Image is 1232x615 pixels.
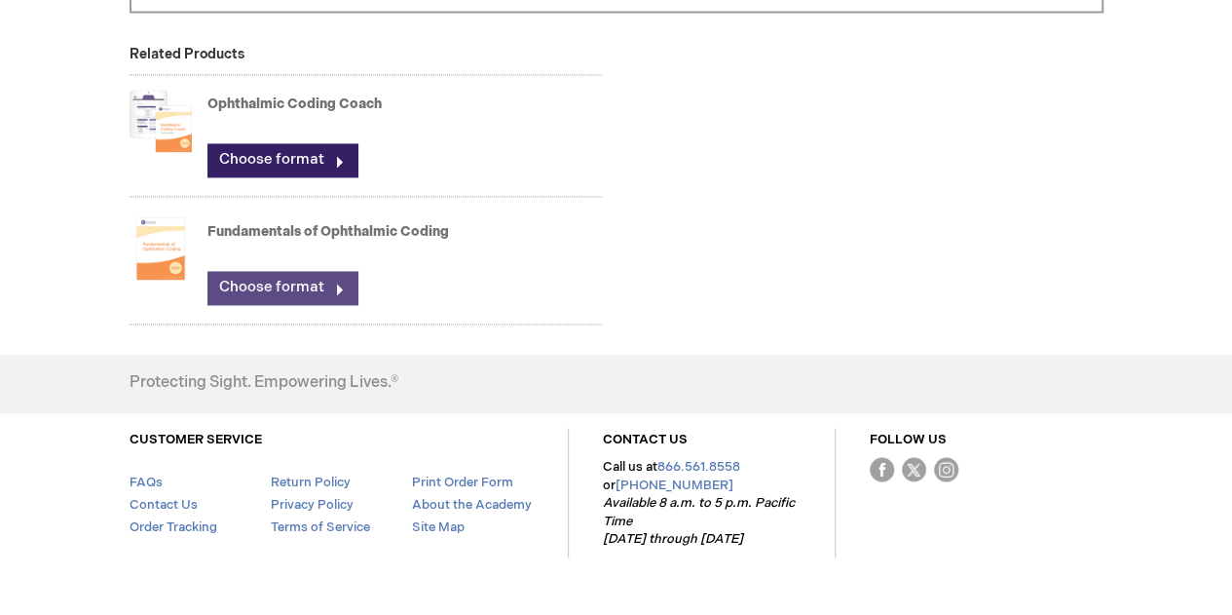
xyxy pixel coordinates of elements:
[411,474,512,489] a: Print Order Form
[934,457,958,481] img: instagram
[130,519,217,534] a: Order Tracking
[130,46,244,62] strong: Related Products
[270,496,353,512] a: Privacy Policy
[657,458,740,474] a: 866.561.8558
[603,457,801,548] p: Call us at or
[870,431,947,446] a: FOLLOW US
[130,374,398,392] h4: Protecting Sight. Empowering Lives.®
[130,474,163,489] a: FAQs
[130,210,192,288] img: Fundamentals of Ophthalmic Coding
[270,474,350,489] a: Return Policy
[603,431,688,446] a: CONTACT US
[207,271,357,304] a: Choose format
[902,457,926,481] img: Twitter
[603,494,795,546] em: Available 8 a.m. to 5 p.m. Pacific Time [DATE] through [DATE]
[130,496,198,512] a: Contact Us
[130,82,192,160] img: Ophthalmic Coding Coach
[130,431,262,446] a: CUSTOMER SERVICE
[207,223,449,240] a: Fundamentals of Ophthalmic Coding
[270,519,369,534] a: Terms of Service
[411,519,464,534] a: Site Map
[207,143,357,176] a: Choose format
[616,477,733,492] a: [PHONE_NUMBER]
[207,96,382,112] a: Ophthalmic Coding Coach
[411,496,531,512] a: About the Academy
[870,457,894,481] img: Facebook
